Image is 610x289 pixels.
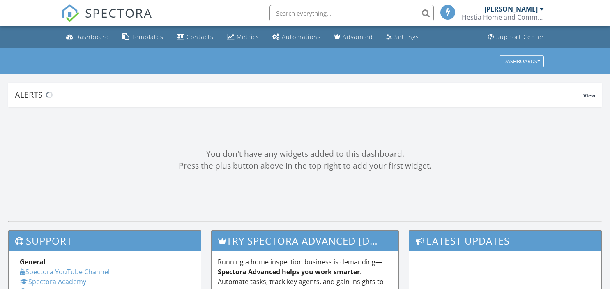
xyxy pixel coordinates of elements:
[61,4,79,22] img: The Best Home Inspection Software - Spectora
[496,33,544,41] div: Support Center
[394,33,419,41] div: Settings
[269,30,324,45] a: Automations (Basic)
[223,30,262,45] a: Metrics
[15,89,583,100] div: Alerts
[237,33,259,41] div: Metrics
[8,148,602,160] div: You don't have any widgets added to this dashboard.
[503,58,540,64] div: Dashboards
[131,33,163,41] div: Templates
[75,33,109,41] div: Dashboard
[119,30,167,45] a: Templates
[20,267,110,276] a: Spectora YouTube Channel
[485,30,548,45] a: Support Center
[343,33,373,41] div: Advanced
[85,4,152,21] span: SPECTORA
[20,257,46,266] strong: General
[8,160,602,172] div: Press the plus button above in the top right to add your first widget.
[218,267,360,276] strong: Spectora Advanced helps you work smarter
[212,231,399,251] h3: Try spectora advanced [DATE]
[282,33,321,41] div: Automations
[462,13,544,21] div: Hestia Home and Commercial Inspections
[269,5,434,21] input: Search everything...
[484,5,538,13] div: [PERSON_NAME]
[9,231,201,251] h3: Support
[63,30,113,45] a: Dashboard
[173,30,217,45] a: Contacts
[383,30,422,45] a: Settings
[61,11,152,28] a: SPECTORA
[500,55,544,67] button: Dashboards
[331,30,376,45] a: Advanced
[20,277,86,286] a: Spectora Academy
[409,231,601,251] h3: Latest Updates
[186,33,214,41] div: Contacts
[583,92,595,99] span: View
